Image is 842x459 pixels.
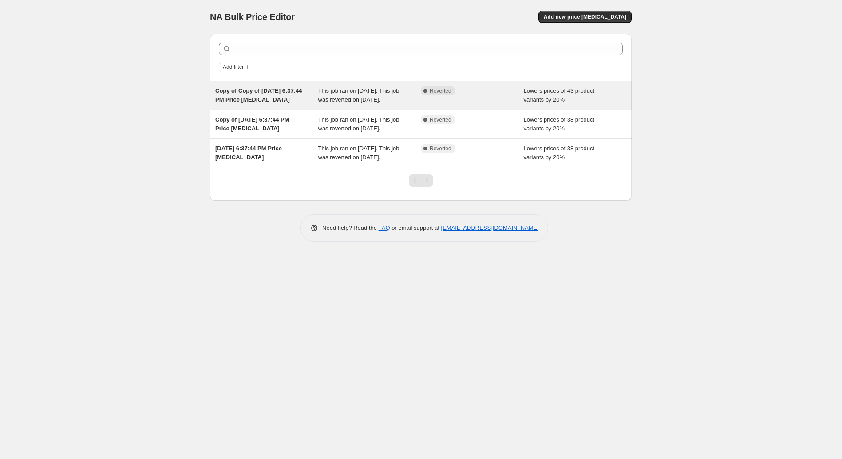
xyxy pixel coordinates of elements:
span: or email support at [390,224,441,231]
span: Need help? Read the [322,224,379,231]
span: Copy of [DATE] 6:37:44 PM Price [MEDICAL_DATA] [215,116,289,132]
button: Add new price [MEDICAL_DATA] [538,11,632,23]
button: Add filter [219,62,254,72]
span: Reverted [430,87,451,94]
span: Reverted [430,116,451,123]
span: This job ran on [DATE]. This job was reverted on [DATE]. [318,87,399,103]
span: This job ran on [DATE]. This job was reverted on [DATE]. [318,116,399,132]
span: Add new price [MEDICAL_DATA] [544,13,626,20]
span: Reverted [430,145,451,152]
span: Copy of Copy of [DATE] 6:37:44 PM Price [MEDICAL_DATA] [215,87,302,103]
a: [EMAIL_ADDRESS][DOMAIN_NAME] [441,224,539,231]
span: Add filter [223,63,244,71]
span: [DATE] 6:37:44 PM Price [MEDICAL_DATA] [215,145,282,161]
span: NA Bulk Price Editor [210,12,295,22]
span: Lowers prices of 38 product variants by 20% [524,145,595,161]
span: Lowers prices of 38 product variants by 20% [524,116,595,132]
span: This job ran on [DATE]. This job was reverted on [DATE]. [318,145,399,161]
nav: Pagination [409,174,433,187]
a: FAQ [379,224,390,231]
span: Lowers prices of 43 product variants by 20% [524,87,595,103]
